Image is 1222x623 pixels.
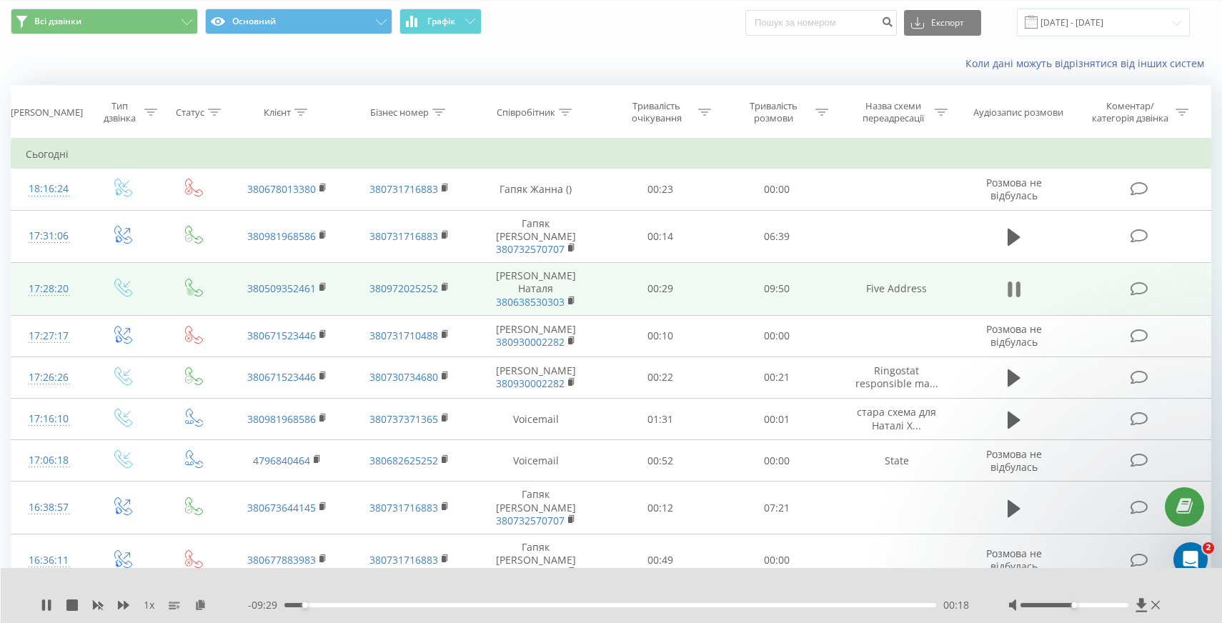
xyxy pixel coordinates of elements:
[1071,602,1077,608] div: Accessibility label
[719,534,836,587] td: 00:00
[369,329,438,342] a: 380731710488
[719,440,836,482] td: 00:00
[247,281,316,295] a: 380509352461
[248,598,284,612] span: - 09:29
[835,440,957,482] td: State
[369,182,438,196] a: 380731716883
[602,482,719,534] td: 00:12
[26,175,71,203] div: 18:16:24
[986,322,1042,349] span: Розмова не відбулась
[1173,542,1208,577] iframe: Intercom live chat
[26,405,71,433] div: 17:16:10
[34,16,81,27] span: Всі дзвінки
[470,263,602,316] td: [PERSON_NAME] Наталя
[496,242,565,256] a: 380732570707
[719,357,836,398] td: 00:21
[470,534,602,587] td: Гапяк [PERSON_NAME]
[247,370,316,384] a: 380671523446
[1088,100,1172,124] div: Коментар/категорія дзвінка
[470,315,602,357] td: [PERSON_NAME]
[26,275,71,303] div: 17:28:20
[602,169,719,210] td: 00:23
[496,295,565,309] a: 380638530303
[602,440,719,482] td: 00:52
[602,263,719,316] td: 00:29
[855,100,931,124] div: Назва схеми переадресації
[1203,542,1214,554] span: 2
[470,482,602,534] td: Гапяк [PERSON_NAME]
[427,16,455,26] span: Графік
[470,440,602,482] td: Voicemail
[26,364,71,392] div: 17:26:26
[205,9,392,34] button: Основний
[602,315,719,357] td: 00:10
[11,140,1211,169] td: Сьогодні
[618,100,695,124] div: Тривалість очікування
[144,598,154,612] span: 1 x
[986,176,1042,202] span: Розмова не відбулась
[11,9,198,34] button: Всі дзвінки
[719,399,836,440] td: 00:01
[855,364,938,390] span: Ringostat responsible ma...
[26,547,71,574] div: 16:36:11
[735,100,812,124] div: Тривалість розмови
[602,357,719,398] td: 00:22
[745,10,897,36] input: Пошук за номером
[26,447,71,474] div: 17:06:18
[943,598,969,612] span: 00:18
[986,547,1042,573] span: Розмова не відбулась
[719,263,836,316] td: 09:50
[719,210,836,263] td: 06:39
[719,169,836,210] td: 00:00
[26,494,71,522] div: 16:38:57
[602,534,719,587] td: 00:49
[497,106,555,119] div: Співробітник
[369,553,438,567] a: 380731716883
[369,281,438,295] a: 380972025252
[247,329,316,342] a: 380671523446
[496,514,565,527] a: 380732570707
[26,222,71,250] div: 17:31:06
[253,454,310,467] a: 4796840464
[99,100,141,124] div: Тип дзвінка
[264,106,291,119] div: Клієнт
[470,357,602,398] td: [PERSON_NAME]
[247,553,316,567] a: 380677883983
[11,106,83,119] div: [PERSON_NAME]
[302,602,308,608] div: Accessibility label
[496,566,565,579] a: 380732570707
[904,10,981,36] button: Експорт
[602,210,719,263] td: 00:14
[719,482,836,534] td: 07:21
[399,9,482,34] button: Графік
[986,447,1042,474] span: Розмова не відбулась
[369,501,438,514] a: 380731716883
[965,56,1211,70] a: Коли дані можуть відрізнятися вiд інших систем
[369,412,438,426] a: 380737371365
[470,169,602,210] td: Гапяк Жанна ()
[835,263,957,316] td: Five Address
[857,405,936,432] span: стара схема для Наталі Х...
[247,182,316,196] a: 380678013380
[470,210,602,263] td: Гапяк [PERSON_NAME]
[369,454,438,467] a: 380682625252
[470,399,602,440] td: Voicemail
[369,229,438,243] a: 380731716883
[176,106,204,119] div: Статус
[496,377,565,390] a: 380930002282
[247,229,316,243] a: 380981968586
[602,399,719,440] td: 01:31
[496,335,565,349] a: 380930002282
[370,106,429,119] div: Бізнес номер
[247,501,316,514] a: 380673644145
[247,412,316,426] a: 380981968586
[719,315,836,357] td: 00:00
[973,106,1063,119] div: Аудіозапис розмови
[369,370,438,384] a: 380730734680
[26,322,71,350] div: 17:27:17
